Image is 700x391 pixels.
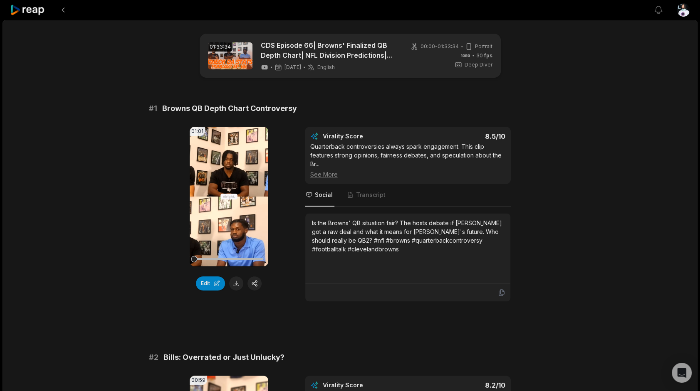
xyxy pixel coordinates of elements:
div: Open Intercom Messenger [672,363,692,383]
div: Quarterback controversies always spark engagement. This clip features strong opinions, fairness d... [310,142,505,179]
span: English [317,64,335,71]
div: Virality Score [323,132,412,140]
span: Bills: Overrated or Just Unlucky? [163,352,284,363]
span: 00:00 - 01:33:34 [420,43,459,50]
span: Deep Diver [465,61,492,69]
video: Your browser does not support mp4 format. [190,127,268,266]
button: Edit [196,276,225,290]
nav: Tabs [305,184,511,207]
a: CDS Episode 66| Browns' Finalized QB Depth Chart| NFL Division Predictions| CDS NFL Award Winners| [261,40,401,60]
span: [DATE] [284,64,301,71]
div: Virality Score [323,381,412,389]
span: Social [315,191,333,199]
div: 8.2 /10 [416,381,505,389]
span: Transcript [356,191,386,199]
span: Portrait [475,43,492,50]
div: 8.5 /10 [416,132,505,140]
span: # 1 [149,103,157,114]
div: See More [310,170,505,179]
span: # 2 [149,352,158,363]
span: Browns QB Depth Chart Controversy [162,103,297,114]
span: 30 [476,52,492,59]
div: Is the Browns' QB situation fair? The hosts debate if [PERSON_NAME] got a raw deal and what it me... [312,219,504,253]
span: fps [484,52,492,59]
